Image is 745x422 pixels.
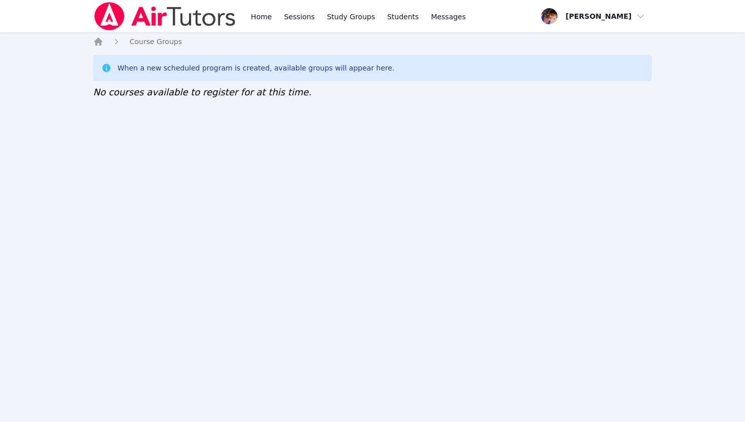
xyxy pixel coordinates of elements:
span: Messages [431,12,466,22]
nav: Breadcrumb [93,37,652,47]
div: When a new scheduled program is created, available groups will appear here. [118,63,395,73]
a: Course Groups [130,37,182,47]
span: No courses available to register for at this time. [93,87,312,97]
img: Air Tutors [93,2,237,30]
span: Course Groups [130,38,182,46]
